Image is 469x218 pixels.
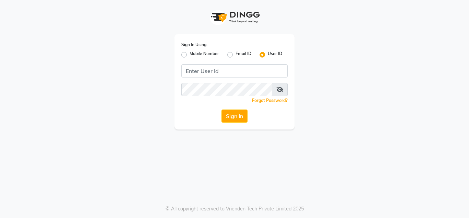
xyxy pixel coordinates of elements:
input: Username [181,64,288,77]
label: User ID [268,51,282,59]
a: Forgot Password? [252,98,288,103]
input: Username [181,83,272,96]
label: Mobile Number [190,51,219,59]
button: Sign In [221,110,248,123]
label: Sign In Using: [181,42,207,48]
img: logo1.svg [207,7,262,27]
label: Email ID [236,51,251,59]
